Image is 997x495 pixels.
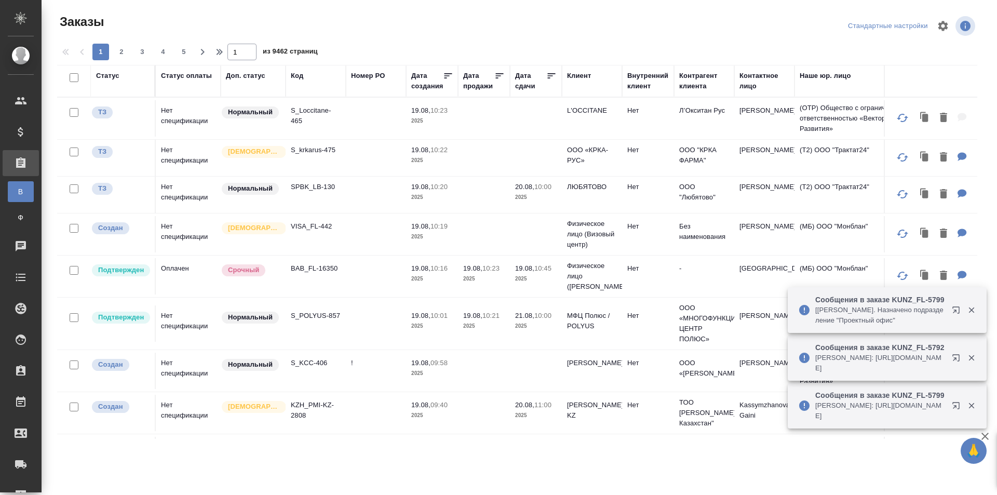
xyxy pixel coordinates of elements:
div: Контактное лицо [739,71,789,91]
td: Kassymzhanova Gaini [734,395,794,431]
a: Ф [8,207,34,228]
button: 4 [155,44,171,60]
td: Нет спецификации [156,395,221,431]
div: Статус [96,71,119,81]
p: ООО «[PERSON_NAME]» [679,358,729,379]
div: Доп. статус [226,71,265,81]
div: Выставляет КМ после уточнения всех необходимых деталей и получения согласия клиента на запуск. С ... [91,263,150,277]
p: Нет [627,263,669,274]
span: 3 [134,47,151,57]
td: Нет спецификации [156,305,221,342]
p: 2025 [515,274,557,284]
div: Статус оплаты [161,71,212,81]
td: (Т2) ООО "Трактат24" [794,177,919,213]
p: SPBK_LB-130 [291,182,341,192]
p: Нормальный [228,183,273,194]
p: 2025 [515,410,557,421]
p: 2025 [463,274,505,284]
p: Сообщения в заказе KUNZ_FL-5799 [815,295,945,305]
p: 10:19 [430,222,448,230]
p: [DEMOGRAPHIC_DATA] [228,146,280,157]
div: Выставляется автоматически при создании заказа [91,358,150,372]
div: Дата сдачи [515,71,546,91]
td: [PERSON_NAME] [734,353,794,389]
p: 10:21 [482,312,500,319]
p: 19.08, [411,222,430,230]
div: Выставляется автоматически для первых 3 заказов нового контактного лица. Особое внимание [221,221,280,235]
td: (OTP) Общество с ограниченной ответственностью «Вектор Развития» [794,98,919,139]
span: 4 [155,47,171,57]
p: Нет [627,358,669,368]
td: [PERSON_NAME] [734,216,794,252]
p: Создан [98,223,123,233]
div: Выставляется автоматически, если на указанный объем услуг необходимо больше времени в стандартном... [221,263,280,277]
div: Статус по умолчанию для стандартных заказов [221,105,280,119]
p: 10:23 [430,106,448,114]
td: (МБ) ООО "Монблан" [794,216,919,252]
p: 10:23 [482,264,500,272]
p: Подтвержден [98,312,144,323]
p: 19.08, [411,264,430,272]
p: ООО "КРКА ФАРМА" [679,145,729,166]
p: [DEMOGRAPHIC_DATA] [228,402,280,412]
div: Внутренний клиент [627,71,669,91]
p: Нет [627,400,669,410]
div: Код [291,71,303,81]
p: 09:58 [430,359,448,367]
td: [PERSON_NAME] [734,437,794,473]
td: (МБ) ООО "Монблан" [794,258,919,295]
p: 2025 [515,321,557,331]
td: [PERSON_NAME] [734,305,794,342]
p: VISA_FL-442 [291,221,341,232]
button: Удалить [935,184,952,205]
p: Нормальный [228,312,273,323]
p: 20.08, [515,183,534,191]
button: 5 [176,44,192,60]
button: 2 [113,44,130,60]
p: [PERSON_NAME]: [URL][DOMAIN_NAME] [815,353,945,373]
p: Создан [98,359,123,370]
div: Статус по умолчанию для стандартных заказов [221,311,280,325]
td: Оплачен [156,258,221,295]
p: S_krkarus-475 [291,145,341,155]
div: Выставляет КМ при отправке заказа на расчет верстке (для тикета) или для уточнения сроков на прои... [91,145,150,159]
td: [PERSON_NAME] [734,100,794,137]
p: [PERSON_NAME] KZ [567,400,617,421]
p: - [679,263,729,274]
span: из 9462 страниц [263,45,318,60]
div: Клиент [567,71,591,81]
button: Удалить [935,147,952,168]
p: [DEMOGRAPHIC_DATA] [228,223,280,233]
div: Выставляет КМ после уточнения всех необходимых деталей и получения согласия клиента на запуск. С ... [91,311,150,325]
p: 2025 [411,368,453,379]
p: 2025 [463,321,505,331]
div: Выставляется автоматически для первых 3 заказов нового контактного лица. Особое внимание [221,400,280,414]
p: ТЗ [98,146,106,157]
p: Нормальный [228,107,273,117]
p: 19.08, [515,264,534,272]
button: Обновить [890,263,915,288]
td: (Т2) ООО "Трактат24" [794,140,919,176]
p: Нет [627,182,669,192]
td: Нет спецификации [156,100,221,137]
div: Статус по умолчанию для стандартных заказов [221,182,280,196]
div: split button [845,18,931,34]
button: Клонировать [915,265,935,287]
span: Настроить таблицу [931,14,955,38]
button: 3 [134,44,151,60]
p: МФЦ Полюс / POLYUS [567,311,617,331]
button: Открыть в новой вкладке [946,300,971,325]
p: 19.08, [411,401,430,409]
button: Клонировать [915,108,935,129]
button: Закрыть [961,401,982,410]
button: Клонировать [915,223,935,245]
span: Ф [13,212,29,223]
p: Подтвержден [98,265,144,275]
p: ООО "Любятово" [679,182,729,203]
button: Удалить [935,223,952,245]
p: 19.08, [411,183,430,191]
p: 09:40 [430,401,448,409]
button: Удалить [935,108,952,129]
button: Клонировать [915,184,935,205]
div: Выставляется автоматически при создании заказа [91,400,150,414]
